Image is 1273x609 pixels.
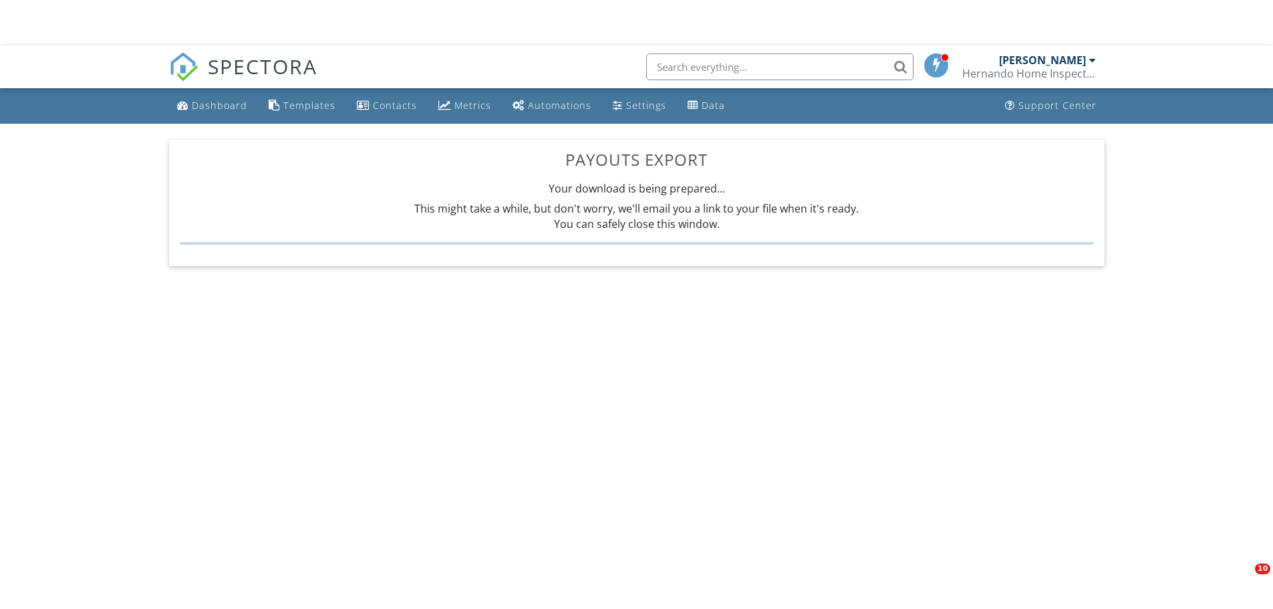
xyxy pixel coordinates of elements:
[283,99,335,112] div: Templates
[192,99,247,112] div: Dashboard
[263,94,341,118] a: Templates
[433,94,497,118] a: Metrics
[999,53,1086,67] div: [PERSON_NAME]
[172,94,253,118] a: Dashboard
[682,94,730,118] a: Data
[180,181,1094,245] div: Your download is being prepared...
[626,99,666,112] div: Settings
[351,94,422,118] a: Contacts
[454,99,491,112] div: Metrics
[528,99,591,112] div: Automations
[373,99,417,112] div: Contacts
[962,67,1096,80] div: Hernando Home Inspector
[169,52,198,82] img: The Best Home Inspection Software - Spectora
[208,52,317,80] span: SPECTORA
[1000,94,1102,118] a: Support Center
[180,196,1094,237] div: This might take a while, but don't worry, we'll email you a link to your file when it's ready. Yo...
[507,94,597,118] a: Automations (Basic)
[1255,564,1270,574] span: 10
[702,99,725,112] div: Data
[1018,99,1097,112] div: Support Center
[169,64,317,92] a: SPECTORA
[180,150,1094,168] h3: Payouts Export
[607,94,672,118] a: Settings
[1228,564,1260,596] iframe: Intercom live chat
[646,53,913,80] input: Search everything...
